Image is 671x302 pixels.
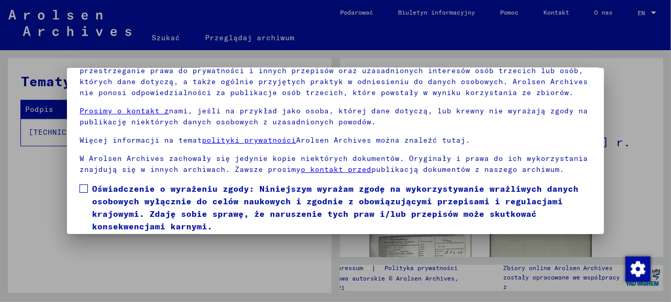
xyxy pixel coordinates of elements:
[79,153,591,175] p: W Arolsen Archives zachowały się jedynie kopie niektórych dokumentów. Oryginały i prawa do ich wy...
[79,106,591,127] p: nami, jeśli na przykład jako osoba, której dane dotyczą, lub krewny nie wyrażają zgody na publika...
[301,165,371,174] a: o kontakt przed
[79,43,591,98] p: Należy pamiętać, że ten portal zawiera wrażliwe dane o zidentyfikowanych lub możliwych do zidenty...
[79,106,169,115] a: Prosimy o kontakt z
[79,135,591,146] p: Więcej informacji na temat Arolsen Archives można znaleźć tutaj.
[625,256,650,281] div: Zmienianie zgody
[92,183,578,231] font: Oświadczenie o wyrażeniu zgody: Niniejszym wyrażam zgodę na wykorzystywanie wrażliwych danych oso...
[625,257,651,282] img: Zustimmung ändern
[202,135,296,145] a: polityki prywatności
